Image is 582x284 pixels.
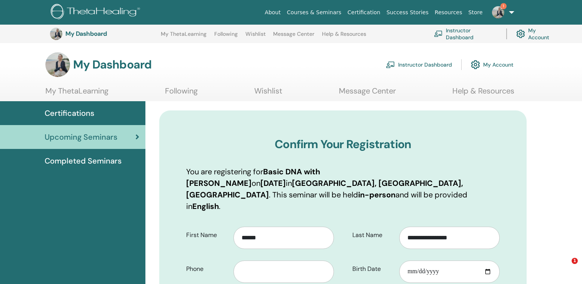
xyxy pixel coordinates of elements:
span: 1 [500,3,507,9]
a: Resources [432,5,465,20]
label: First Name [180,228,233,242]
img: default.jpg [50,28,62,40]
a: Wishlist [245,31,266,43]
h3: My Dashboard [65,30,142,37]
a: My Account [471,56,514,73]
img: default.jpg [492,6,504,18]
a: Instructor Dashboard [434,25,497,42]
b: [DATE] [260,178,286,188]
img: cog.svg [471,58,480,71]
span: Upcoming Seminars [45,131,117,143]
a: Courses & Seminars [284,5,345,20]
b: [GEOGRAPHIC_DATA], [GEOGRAPHIC_DATA], [GEOGRAPHIC_DATA] [186,178,463,200]
img: logo.png [51,4,143,21]
a: Message Center [273,31,314,43]
a: Following [214,31,238,43]
a: Success Stories [384,5,432,20]
a: Help & Resources [322,31,366,43]
iframe: Intercom live chat [556,258,574,276]
b: in-person [358,190,395,200]
b: Basic DNA with [PERSON_NAME] [186,167,320,188]
b: English [192,201,219,211]
img: chalkboard-teacher.svg [434,30,443,37]
label: Birth Date [347,262,400,276]
a: Following [165,86,198,101]
p: You are registering for on in . This seminar will be held and will be provided in . [186,166,500,212]
label: Phone [180,262,233,276]
img: chalkboard-teacher.svg [386,61,395,68]
a: Certification [344,5,383,20]
span: Certifications [45,107,94,119]
span: Completed Seminars [45,155,122,167]
a: Store [465,5,486,20]
a: Message Center [339,86,396,101]
a: My ThetaLearning [161,31,207,43]
a: Wishlist [254,86,282,101]
img: default.jpg [45,52,70,77]
a: My Account [516,25,557,42]
a: Instructor Dashboard [386,56,452,73]
a: About [262,5,283,20]
a: Help & Resources [452,86,514,101]
a: My ThetaLearning [45,86,108,101]
h3: My Dashboard [73,58,152,72]
span: 1 [572,258,578,264]
label: Last Name [347,228,400,242]
img: cog.svg [516,28,525,40]
h3: Confirm Your Registration [186,137,500,151]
